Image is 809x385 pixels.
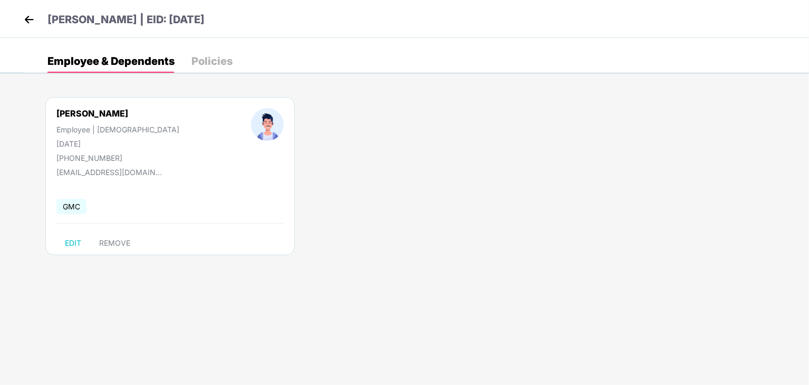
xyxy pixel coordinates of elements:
button: EDIT [56,235,90,252]
div: [EMAIL_ADDRESS][DOMAIN_NAME] [56,168,162,177]
div: Employee | [DEMOGRAPHIC_DATA] [56,125,179,134]
span: GMC [56,199,86,214]
button: REMOVE [91,235,139,252]
div: [DATE] [56,139,179,148]
div: [PHONE_NUMBER] [56,153,179,162]
div: Policies [191,56,233,66]
span: REMOVE [99,239,130,247]
span: EDIT [65,239,81,247]
div: [PERSON_NAME] [56,108,128,119]
img: back [21,12,37,27]
div: Employee & Dependents [47,56,175,66]
p: [PERSON_NAME] | EID: [DATE] [47,12,205,28]
img: profileImage [251,108,284,141]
